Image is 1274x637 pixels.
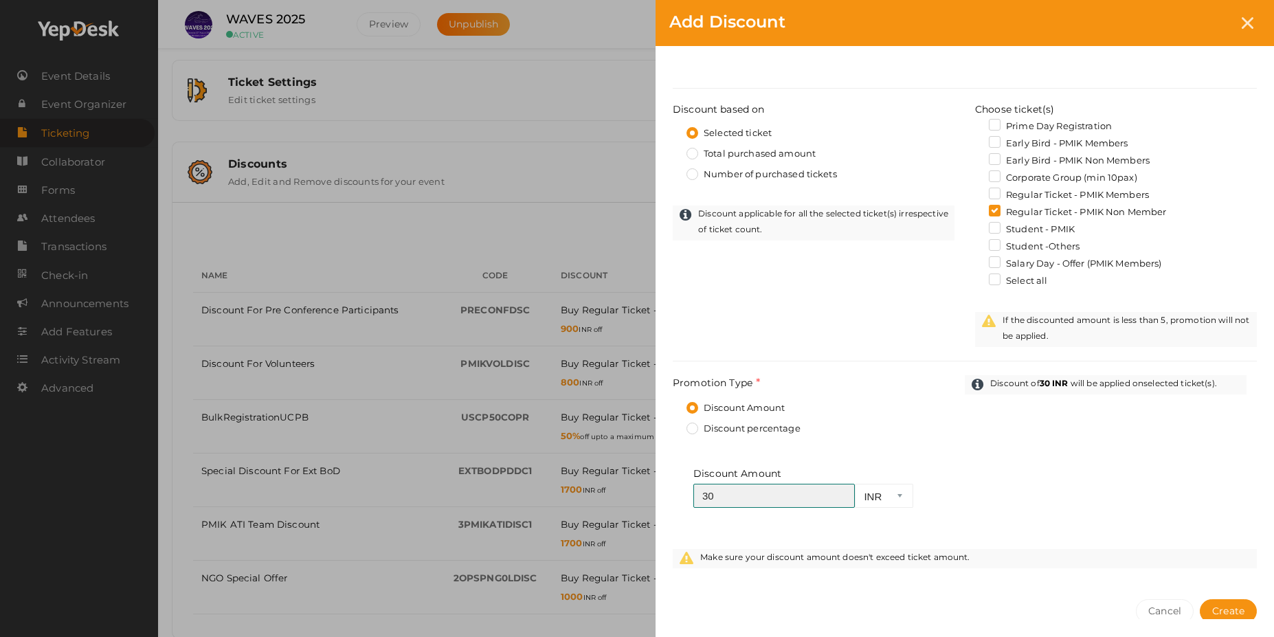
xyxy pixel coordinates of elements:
[1143,378,1217,388] span: selected ticket(s).
[686,422,801,436] label: Discount percentage
[1200,599,1257,623] button: Create
[669,12,785,32] span: Discount
[673,102,764,116] label: Discount based on
[686,168,837,181] label: Number of purchased tickets
[989,137,1128,150] label: Early Bird - PMIK Members
[989,257,1162,271] label: Salary Day - Offer (PMIK Members)
[990,375,1217,391] label: Discount of will be applied on
[693,484,855,508] input: Discount Amount
[989,154,1150,168] label: Early Bird - PMIK Non Members
[693,467,781,480] label: Discount Amount
[1040,378,1071,388] span: 30 INR
[975,102,1054,116] label: Choose ticket(s)
[1003,312,1257,344] label: If the discounted amount is less than 5, promotion will not be applied.
[989,171,1137,185] label: Corporate Group (min 10pax)
[673,375,760,391] label: Promotion Type
[989,274,1047,288] label: Select all
[989,120,1112,133] label: Prime Day Registration
[989,205,1166,219] label: Regular Ticket - PMIK Non Member
[989,188,1149,202] label: Regular Ticket - PMIK Members
[686,147,816,161] label: Total purchased amount
[686,126,772,140] label: Selected ticket
[989,223,1075,236] label: Student - PMIK
[1212,605,1244,617] span: Create
[1136,599,1194,623] button: Cancel
[700,549,970,565] label: Make sure your discount amount doesn't exceed ticket amount.
[989,240,1080,254] label: Student -Others
[686,401,785,415] label: Discount Amount
[669,12,704,32] span: Add
[698,205,954,237] label: Discount applicable for all the selected ticket(s) irrespective of ticket count.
